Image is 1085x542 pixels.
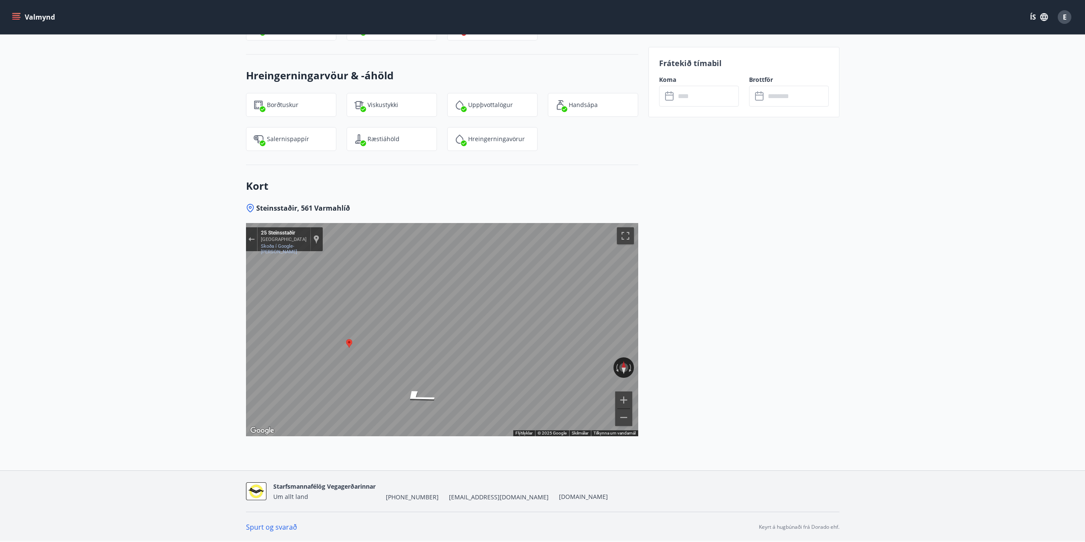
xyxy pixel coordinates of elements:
p: Handsápa [569,101,598,109]
a: Skoða í Google-[PERSON_NAME] [261,243,297,255]
path: Fara suðvestur, Steinsstaðir [387,386,449,406]
p: Keyrt á hugbúnaði frá Dorado ehf. [759,523,839,531]
a: [DOMAIN_NAME] [559,493,608,501]
button: Stækka [615,391,632,409]
img: JsUkc86bAWErts0UzsjU3lk4pw2986cAIPoh8Yw7.svg [253,134,263,144]
img: Google [248,425,276,436]
img: suBotUq1GBnnm8aIt3p4JrVVQbDVnVd9Xe71I8RX.jpg [246,482,266,501]
a: Skilmálar (opnast í nýjum flipa) [572,431,588,435]
img: 96TlfpxwFVHR6UM9o3HrTVSiAREwRYtsizir1BR0.svg [555,100,565,110]
button: Endurstilla myndina [619,357,628,378]
button: Breyta yfirsýn á öllum skjánum [617,227,634,244]
p: Hreingerningavörur [468,135,525,143]
span: Starfsmannafélög Vegagerðarinnar [273,482,376,490]
button: Snúa rangsælis [613,357,619,378]
img: tIVzTFYizac3SNjIS52qBBKOADnNn3qEFySneclv.svg [354,100,364,110]
a: Spurt og svarað [246,522,297,532]
p: Borðtuskur [267,101,298,109]
a: Opna þetta svæði í Google-kortum (opnar nýjan glugga) [248,425,276,436]
div: [GEOGRAPHIC_DATA] [261,237,307,242]
h3: Kort [246,179,638,193]
a: Sýna staðsetningu á korti [313,235,319,244]
h3: Hreingerningarvöur & -áhöld [246,68,638,83]
div: 25 Steinsstaðir [261,230,307,237]
img: y5Bi4hK1jQC9cBVbXcWRSDyXCR2Ut8Z2VPlYjj17.svg [454,100,465,110]
img: FQTGzxj9jDlMaBqrp2yyjtzD4OHIbgqFuIf1EfZm.svg [253,100,263,110]
span: E [1063,12,1067,22]
img: saOQRUK9k0plC04d75OSnkMeCb4WtbSIwuaOqe9o.svg [354,134,364,144]
a: Tilkynna um vandamál [593,431,636,435]
span: [EMAIL_ADDRESS][DOMAIN_NAME] [449,493,549,501]
button: Flýtilyklar [515,430,532,436]
div: Kort [246,223,638,436]
p: Uppþvottalögur [468,101,513,109]
p: Salernispappír [267,135,309,143]
button: ÍS [1025,9,1053,25]
p: Viskustykki [367,101,398,109]
button: Minnka [615,409,632,426]
button: Fara úr Street View [246,234,257,245]
span: Steinsstaðir, 561 Varmahlíð [256,203,350,213]
label: Brottför [749,75,829,84]
button: menu [10,9,58,25]
p: Frátekið tímabil [659,58,829,69]
span: Um allt land [273,493,308,501]
button: Snúa réttsælis [628,357,634,378]
span: [PHONE_NUMBER] [386,493,439,501]
div: Street View [246,223,638,436]
label: Koma [659,75,739,84]
p: Ræstiáhöld [367,135,399,143]
img: IEMZxl2UAX2uiPqnGqR2ECYTbkBjM7IGMvKNT7zJ.svg [454,134,465,144]
span: © 2025 Google [538,431,567,435]
button: E [1054,7,1075,27]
